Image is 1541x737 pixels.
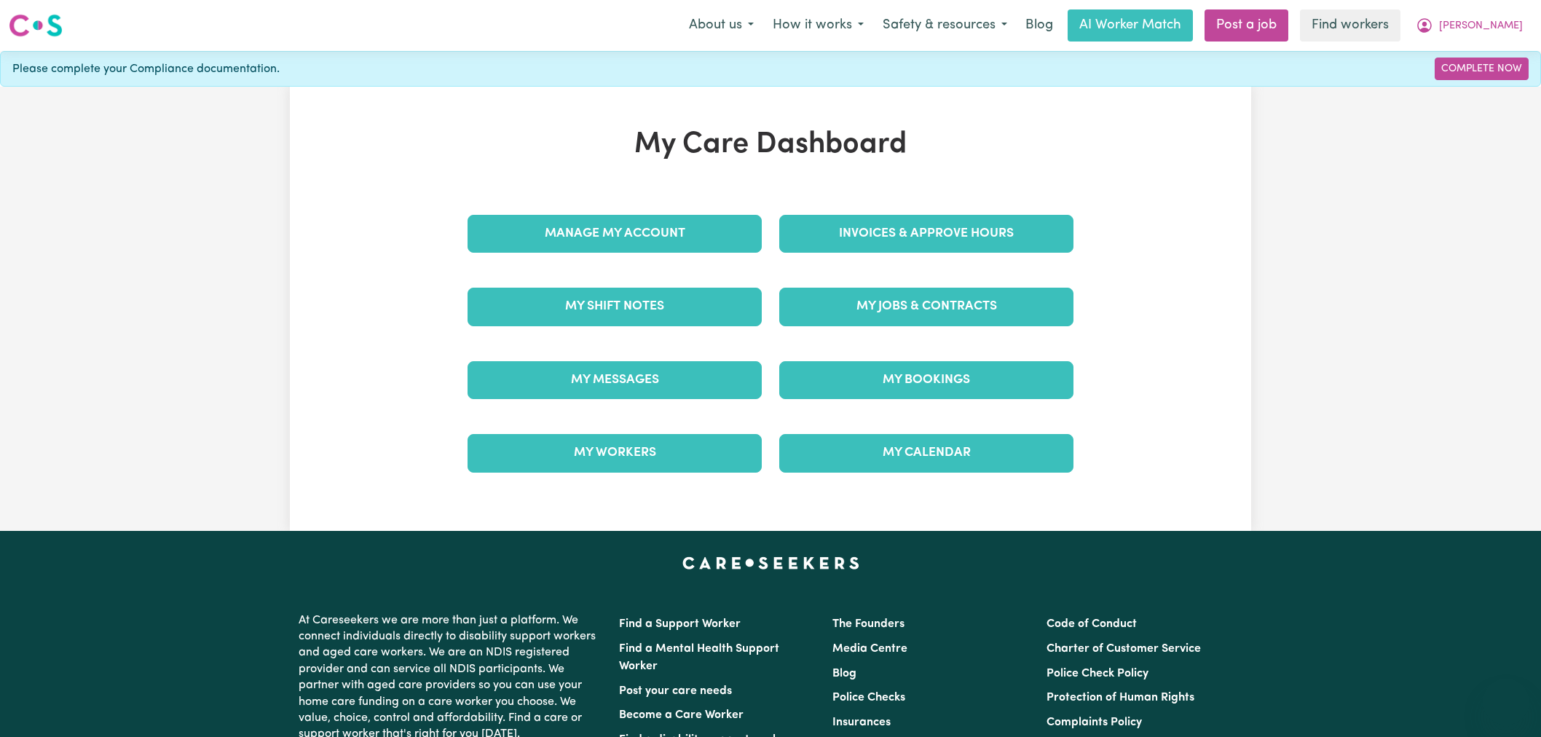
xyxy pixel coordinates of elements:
a: Insurances [832,717,891,728]
a: Charter of Customer Service [1047,643,1201,655]
a: Protection of Human Rights [1047,692,1194,703]
span: [PERSON_NAME] [1439,18,1523,34]
a: Manage My Account [468,215,762,253]
h1: My Care Dashboard [459,127,1082,162]
a: AI Worker Match [1068,9,1193,42]
a: Post a job [1205,9,1288,42]
button: How it works [763,10,873,41]
iframe: Button to launch messaging window [1483,679,1529,725]
a: The Founders [832,618,904,630]
a: Find a Mental Health Support Worker [619,643,779,672]
a: Police Checks [832,692,905,703]
a: Careseekers home page [682,557,859,569]
button: Safety & resources [873,10,1017,41]
a: Find a Support Worker [619,618,741,630]
a: Complaints Policy [1047,717,1142,728]
a: My Workers [468,434,762,472]
a: Code of Conduct [1047,618,1137,630]
a: Become a Care Worker [619,709,744,721]
a: Invoices & Approve Hours [779,215,1073,253]
a: Blog [832,668,856,679]
a: Post your care needs [619,685,732,697]
img: Careseekers logo [9,12,63,39]
button: About us [679,10,763,41]
a: My Bookings [779,361,1073,399]
a: Complete Now [1435,58,1529,80]
a: Media Centre [832,643,907,655]
a: Police Check Policy [1047,668,1148,679]
a: My Shift Notes [468,288,762,326]
a: My Calendar [779,434,1073,472]
button: My Account [1406,10,1532,41]
a: Blog [1017,9,1062,42]
span: Please complete your Compliance documentation. [12,60,280,78]
a: Careseekers logo [9,9,63,42]
a: My Jobs & Contracts [779,288,1073,326]
a: Find workers [1300,9,1400,42]
a: My Messages [468,361,762,399]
